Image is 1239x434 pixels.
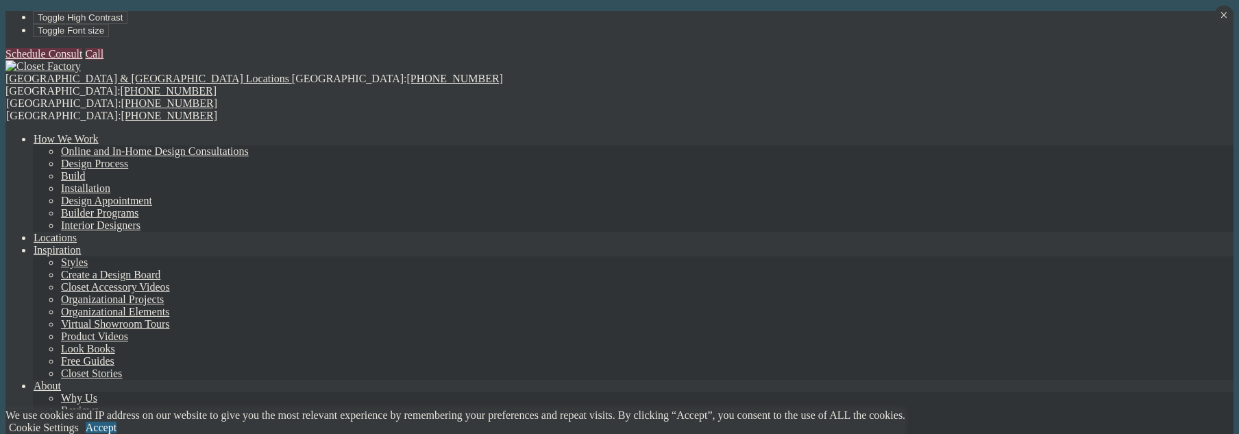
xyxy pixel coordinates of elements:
[1214,5,1234,25] button: Close
[60,182,111,195] a: Installation
[6,97,217,121] span: [GEOGRAPHIC_DATA]: [GEOGRAPHIC_DATA]:
[121,110,217,121] a: [PHONE_NUMBER]
[5,73,289,84] span: [GEOGRAPHIC_DATA] & [GEOGRAPHIC_DATA] Locations
[406,73,502,84] a: [PHONE_NUMBER]
[60,305,170,318] a: Organizational Elements
[60,367,123,380] a: Closet Stories
[60,219,141,232] a: Interior Designers
[60,404,99,417] a: Reviews
[33,243,87,256] a: Inspiration
[38,12,123,23] span: Toggle High Contrast
[60,354,115,367] a: Free Guides
[60,256,88,269] a: Styles
[38,25,104,36] span: Toggle Font size
[86,422,116,433] a: Accept
[60,330,129,343] a: Product Videos
[60,280,171,293] a: Closet Accessory Videos
[33,132,105,145] a: How We Work
[5,73,503,97] span: [GEOGRAPHIC_DATA]: [GEOGRAPHIC_DATA]:
[60,391,98,405] a: Why Us
[121,97,217,109] a: [PHONE_NUMBER]
[60,145,249,158] a: Online and In-Home Design Consultations
[60,268,161,281] a: Create a Design Board
[60,157,129,170] a: Design Process
[5,409,905,422] div: We use cookies and IP address on our website to give you the most relevant experience by remember...
[60,293,164,306] a: Organizational Projects
[60,342,116,355] a: Look Books
[60,169,86,182] a: Build
[9,422,79,433] a: Cookie Settings
[121,85,217,97] a: [PHONE_NUMBER]
[60,194,153,207] a: Design Appointment
[5,73,292,84] a: [GEOGRAPHIC_DATA] & [GEOGRAPHIC_DATA] Locations
[60,206,139,219] a: Builder Programs
[33,24,109,37] button: Toggle Font size
[60,317,171,330] a: Virtual Showroom Tours
[33,379,67,392] a: About
[5,60,81,73] img: Closet Factory
[5,48,82,60] a: Schedule Consult
[33,231,77,244] a: Locations
[85,48,103,60] a: Call
[33,11,127,24] button: Toggle High Contrast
